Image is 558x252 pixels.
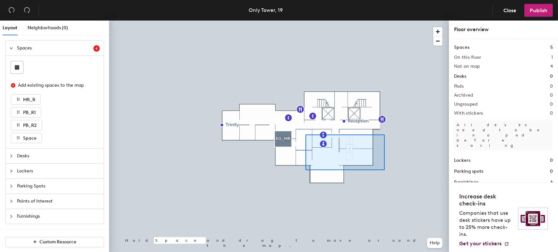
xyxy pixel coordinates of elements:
span: Desks [17,149,100,163]
h2: Not on map [454,64,480,69]
span: Neighborhoods (0) [28,25,68,30]
h1: 0 [550,168,553,175]
img: Sticker logo [518,208,548,230]
span: collapsed [9,184,13,188]
button: Redo (⌘ + ⇧ + Z) [21,4,33,17]
h2: With stickers [454,111,483,116]
span: PB_R1 [23,110,36,115]
button: Publish [524,4,553,17]
span: Space [23,135,37,141]
span: Custom Resource [40,239,77,245]
h2: Ungrouped [454,102,478,107]
p: All desks need to be in a pod before saving [454,120,553,151]
h1: 5 [550,44,553,51]
span: collapsed [9,199,13,203]
div: Floor overview [454,26,553,33]
button: MR_R [11,94,41,105]
span: collapsed [9,169,13,173]
h1: Lockers [454,157,470,164]
span: Lockers [17,164,100,178]
sup: 4 [93,45,100,52]
button: Close [498,4,522,17]
h4: Increase desk check-ins [459,193,514,207]
h2: Pods [454,84,464,89]
h1: Spaces [454,44,469,51]
h1: Parking spots [454,168,483,175]
h1: 6 [550,179,553,186]
button: Custom Resource [5,237,104,247]
button: Help [427,238,442,248]
h2: 0 [550,111,553,116]
h1: Desks [454,73,466,80]
h2: 0 [550,84,553,89]
span: collapsed [9,214,13,218]
span: collapsed [9,154,13,158]
span: Spaces [17,41,93,56]
h2: 1 [551,55,553,60]
span: Layout [3,25,17,30]
h2: Archived [454,93,473,98]
div: Add existing spaces to the map [18,82,94,89]
span: Furnishings [17,209,100,224]
h1: Furnishings [454,179,478,186]
h2: 4 [550,64,553,69]
h2: 0 [550,93,553,98]
span: expanded [9,46,13,50]
span: PB_R2 [23,123,37,128]
span: close-circle [11,83,15,88]
a: Get your stickers [459,240,509,247]
span: 4 [95,46,98,51]
span: Close [503,7,516,13]
button: Undo (⌘ + Z) [5,4,18,17]
span: Points of Interest [17,194,100,209]
span: MR_R [23,97,35,102]
h2: 0 [550,102,553,107]
h1: 0 [550,73,553,80]
h1: 0 [550,157,553,164]
button: PB_R2 [11,120,42,130]
span: Parking Spots [17,179,100,194]
h2: On this floor [454,55,481,60]
button: PB_R1 [11,107,41,117]
div: Only Tower, 19 [249,6,283,14]
p: Companies that use desk stickers have up to 25% more check-ins. [459,210,514,238]
span: Publish [530,7,547,13]
button: Space [11,133,42,143]
span: Get your stickers [459,240,502,247]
